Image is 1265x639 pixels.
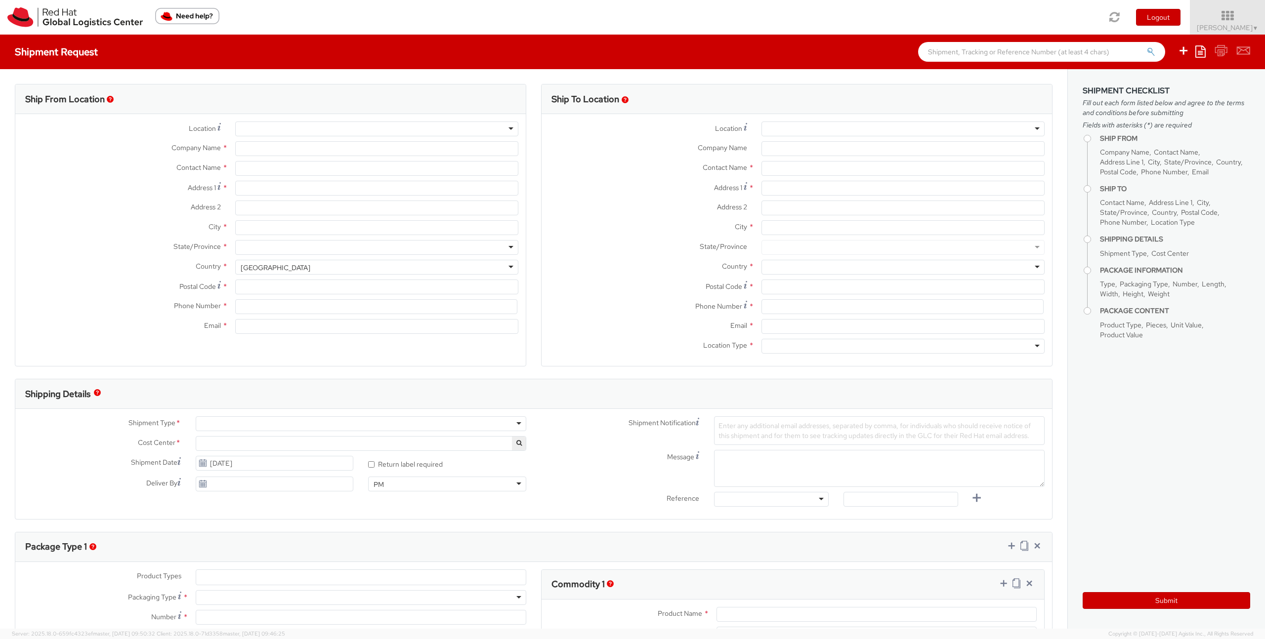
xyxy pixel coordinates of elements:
span: Address 2 [717,202,747,211]
span: State/Province [700,242,747,251]
span: Location [189,124,216,133]
span: Location Type [703,341,747,350]
span: Product Types [137,571,181,580]
span: Reference [667,494,699,503]
span: Postal Code [706,282,742,291]
span: Cost Center [1151,249,1189,258]
span: Server: 2025.18.0-659fc4323ef [12,630,155,637]
span: Contact Name [1100,198,1144,207]
button: Logout [1136,9,1181,26]
span: City [209,222,221,231]
span: Contact Name [176,163,221,172]
h4: Shipping Details [1100,236,1250,243]
span: Enter any additional email addresses, separated by comma, for individuals who should receive noti... [718,421,1031,440]
span: master, [DATE] 09:50:32 [93,630,155,637]
span: Fill out each form listed below and agree to the terms and conditions before submitting [1083,98,1250,118]
span: Postal Code [1181,208,1218,217]
span: Address 1 [188,183,216,192]
img: rh-logistics-00dfa346123c4ec078e1.svg [7,7,143,27]
div: [GEOGRAPHIC_DATA] [241,263,310,273]
span: Company Name [1100,148,1149,157]
span: Country [722,262,747,271]
input: Shipment, Tracking or Reference Number (at least 4 chars) [918,42,1165,62]
span: Height [1123,289,1143,298]
span: Address 1 [714,183,742,192]
h4: Ship From [1100,135,1250,142]
span: City [1197,198,1209,207]
span: Postal Code [1100,167,1137,176]
h3: Package Type 1 [25,542,87,552]
span: master, [DATE] 09:46:25 [223,630,285,637]
span: State/Province [173,242,221,251]
h4: Shipment Request [15,46,98,57]
span: Contact Name [703,163,747,172]
div: PM [374,479,384,489]
span: Email [204,321,221,330]
span: Shipment Type [1100,249,1147,258]
span: Unit Value [1171,320,1202,329]
span: Message [667,452,694,461]
span: ▼ [1253,24,1259,32]
button: Need help? [155,8,219,24]
button: Submit [1083,592,1250,609]
span: Length [1202,280,1224,288]
span: Number [151,612,176,621]
h4: Package Content [1100,307,1250,315]
span: Location Type [1151,218,1195,227]
span: Address Line 1 [1149,198,1192,207]
span: Phone Number [1100,218,1146,227]
span: Country [196,262,221,271]
span: Deliver By [146,478,177,488]
span: Contact Name [1154,148,1198,157]
h3: Commodity 1 [551,579,605,589]
span: Cost Center [138,438,175,449]
span: Shipment Type [128,418,175,429]
span: Address 2 [191,202,221,211]
span: Email [1192,167,1209,176]
span: Shipment Notification [629,418,696,428]
span: Email [730,321,747,330]
h3: Ship To Location [551,94,619,104]
span: Fields with asterisks (*) are required [1083,120,1250,130]
h4: Package Information [1100,267,1250,274]
label: Return label required [368,458,444,469]
span: Packaging Type [128,593,176,601]
h3: Shipment Checklist [1083,86,1250,95]
span: Location [715,124,742,133]
span: Address Line 1 [1100,158,1143,166]
span: Country [1152,208,1177,217]
span: Product Type [1100,320,1141,329]
span: Pieces [1146,320,1166,329]
span: Postal Code [179,282,216,291]
span: Company Name [698,143,747,152]
span: Phone Number [695,302,742,311]
span: Phone Number [174,301,221,310]
span: State/Province [1100,208,1147,217]
h3: Shipping Details [25,389,90,399]
span: Client: 2025.18.0-71d3358 [157,630,285,637]
span: Number [1173,280,1197,288]
span: City [735,222,747,231]
span: Packaging Type [1120,280,1168,288]
span: State/Province [1164,158,1212,166]
span: Product Name [658,609,702,618]
span: Copyright © [DATE]-[DATE] Agistix Inc., All Rights Reserved [1108,630,1253,638]
span: Company Name [171,143,221,152]
h3: Ship From Location [25,94,105,104]
span: Product Value [1100,330,1143,339]
span: Shipment Date [131,457,177,468]
span: Weight [1148,289,1170,298]
span: City [1148,158,1160,166]
span: Width [1100,289,1118,298]
input: Return label required [368,461,375,468]
h4: Ship To [1100,185,1250,193]
span: [PERSON_NAME] [1197,23,1259,32]
span: Phone Number [1141,167,1187,176]
span: Type [1100,280,1115,288]
span: Country [1216,158,1241,166]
